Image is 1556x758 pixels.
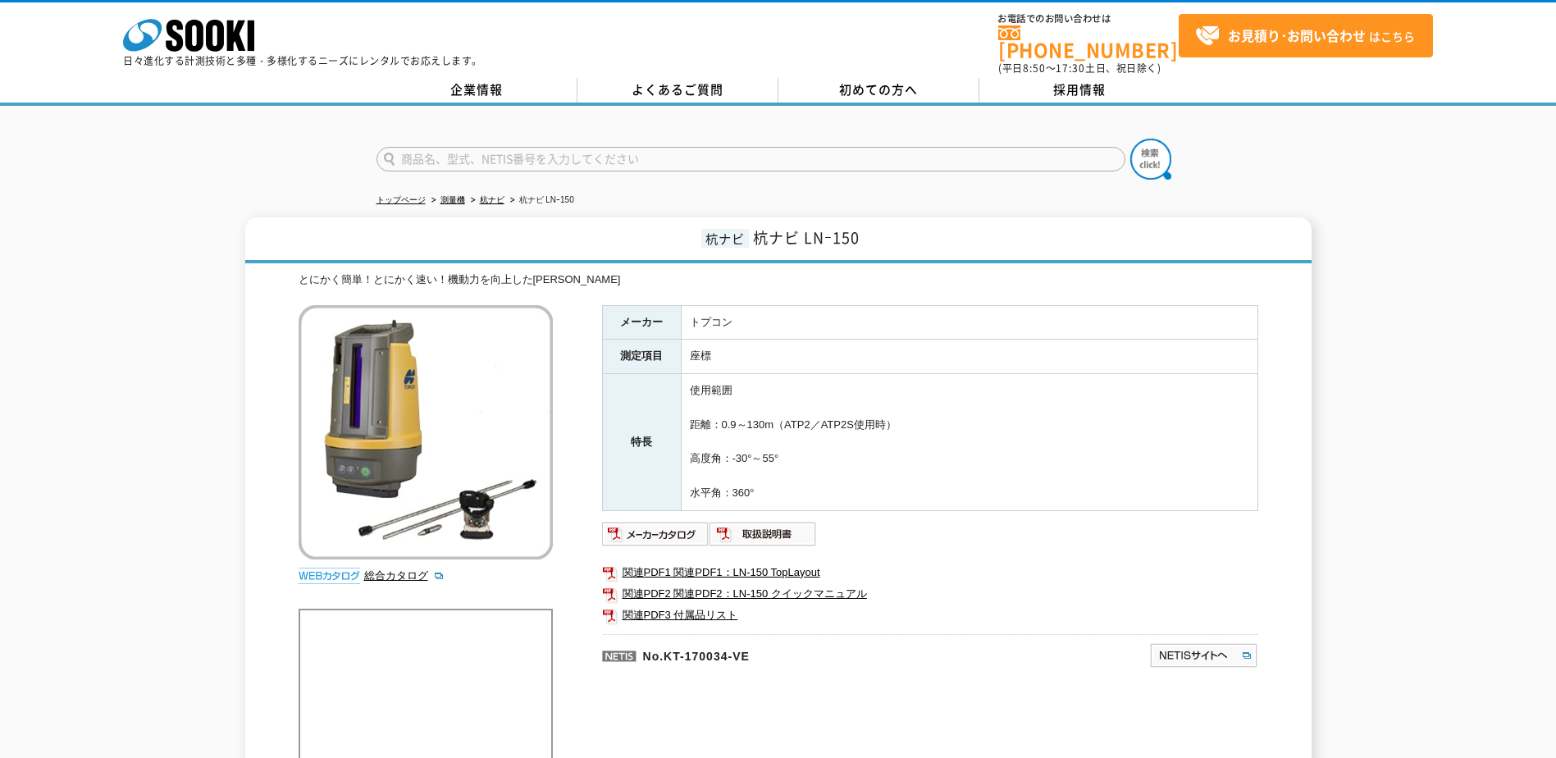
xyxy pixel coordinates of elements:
[376,147,1125,171] input: 商品名、型式、NETIS番号を入力してください
[1179,14,1433,57] a: お見積り･お問い合わせはこちら
[507,192,574,209] li: 杭ナビ LNｰ150
[681,340,1257,374] td: 座標
[602,605,1258,626] a: 関連PDF3 付属品リスト
[681,374,1257,511] td: 使用範囲 距離：0.9～130m（ATP2／ATP2S使用時） 高度角：-30°～55° 水平角：360°
[1228,25,1366,45] strong: お見積り･お問い合わせ
[602,374,681,511] th: 特長
[701,229,749,248] span: 杭ナビ
[577,78,778,103] a: よくあるご質問
[1149,642,1258,669] img: NETISサイトへ
[753,226,860,249] span: 杭ナビ LNｰ150
[979,78,1180,103] a: 採用情報
[123,56,482,66] p: 日々進化する計測技術と多種・多様化するニーズにレンタルでお応えします。
[299,272,1258,289] div: とにかく簡単！とにかく速い！機動力を向上した[PERSON_NAME]
[480,195,504,204] a: 杭ナビ
[1195,24,1415,48] span: はこちら
[710,532,817,544] a: 取扱説明書
[998,14,1179,24] span: お電話でのお問い合わせは
[376,195,426,204] a: トップページ
[681,305,1257,340] td: トプコン
[602,305,681,340] th: メーカー
[998,61,1161,75] span: (平日 ～ 土日、祝日除く)
[602,562,1258,583] a: 関連PDF1 関連PDF1：LN-150 TopLayout
[440,195,465,204] a: 測量機
[710,521,817,547] img: 取扱説明書
[299,305,553,559] img: 杭ナビ LNｰ150
[602,532,710,544] a: メーカーカタログ
[299,568,360,584] img: webカタログ
[778,78,979,103] a: 初めての方へ
[839,80,918,98] span: 初めての方へ
[602,583,1258,605] a: 関連PDF2 関連PDF2：LN-150 クイックマニュアル
[998,25,1179,59] a: [PHONE_NUMBER]
[364,569,445,582] a: 総合カタログ
[602,521,710,547] img: メーカーカタログ
[376,78,577,103] a: 企業情報
[1130,139,1171,180] img: btn_search.png
[602,340,681,374] th: 測定項目
[602,634,991,674] p: No.KT-170034-VE
[1023,61,1046,75] span: 8:50
[1056,61,1085,75] span: 17:30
